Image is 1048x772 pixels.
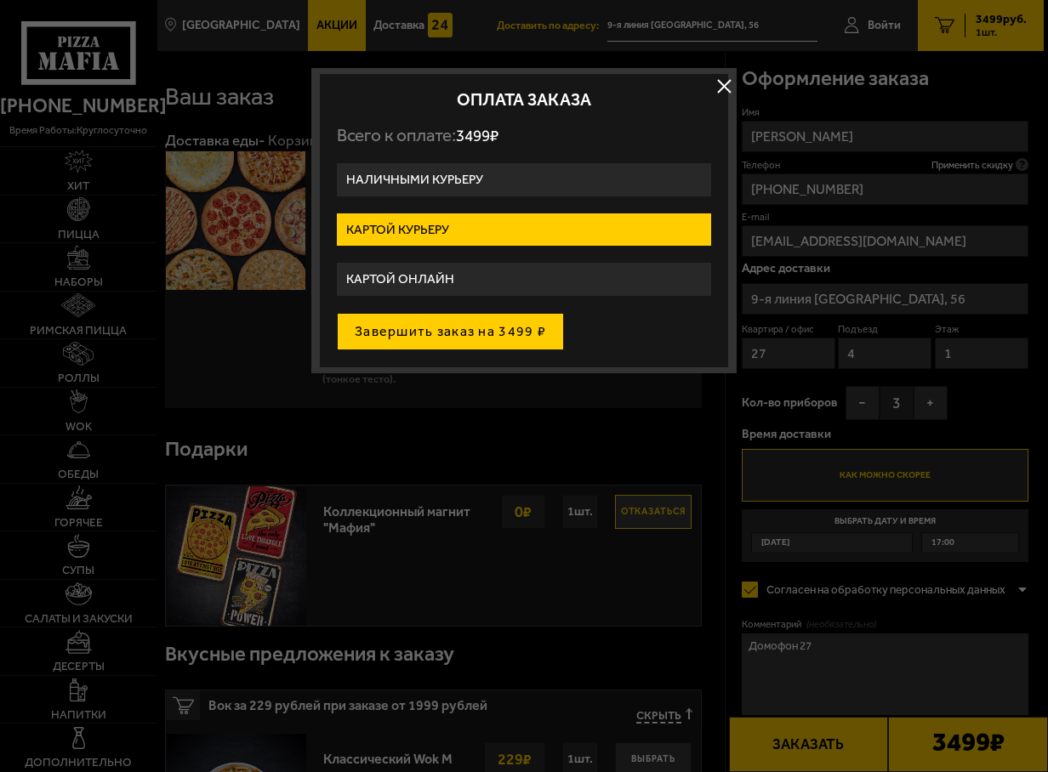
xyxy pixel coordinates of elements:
[337,213,711,247] label: Картой курьеру
[337,163,711,196] label: Наличными курьеру
[456,126,498,145] span: 3499 ₽
[337,125,711,146] p: Всего к оплате:
[337,91,711,108] h2: Оплата заказа
[337,263,711,296] label: Картой онлайн
[337,313,564,350] button: Завершить заказ на 3499 ₽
